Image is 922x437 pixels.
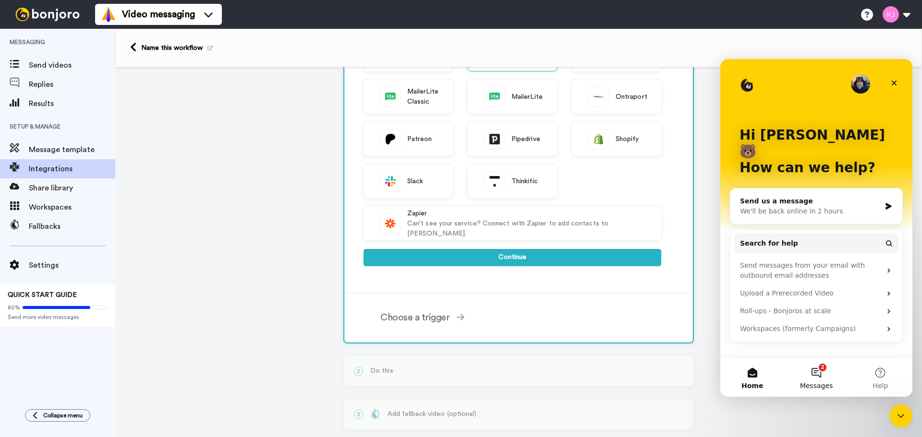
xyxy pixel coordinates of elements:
[29,144,115,155] span: Message template
[381,172,400,191] img: logo_slack.svg
[101,7,116,22] img: vm-color.svg
[364,207,661,240] a: ZapierCan't see your service? Connect with Zapier to add contacts to [PERSON_NAME].
[43,412,83,419] span: Collapse menu
[589,130,608,149] img: logo_shopify.svg
[407,219,651,239] div: Can't see your service? Connect with Zapier to add contacts to [PERSON_NAME].
[8,313,108,321] span: Send more video messages
[511,92,543,102] span: MailerLite
[511,134,540,144] span: Pipedrive
[380,310,661,325] div: Choose a trigger
[29,221,115,232] span: Fallbacks
[29,79,115,90] span: Replies
[141,43,213,53] div: Name this workflow
[407,134,432,144] span: Patreon
[589,87,608,106] img: logo_ontraport.svg
[381,214,400,233] img: logo_zapier.svg
[485,172,504,191] img: logo_thinkific.svg
[381,130,400,149] img: logo_patreon.svg
[889,404,912,427] iframe: Intercom live chat
[485,87,504,106] img: logo_mailerlite.svg
[8,304,20,311] span: 80%
[407,177,423,187] span: Slack
[122,8,195,21] span: Video messaging
[720,59,912,397] iframe: Intercom live chat
[616,92,647,102] span: Ontraport
[407,209,651,219] div: Zapier
[407,87,443,107] span: MailerLite Classic
[12,8,84,21] img: bj-logo-header-white.svg
[25,409,90,422] button: Collapse menu
[364,249,661,266] button: Continue
[8,292,77,298] span: QUICK START GUIDE
[616,134,639,144] span: Shopify
[29,260,115,271] span: Settings
[511,177,538,187] span: Thinkific
[29,59,115,71] span: Send videos
[29,201,115,213] span: Workspaces
[29,182,115,194] span: Share library
[29,98,115,109] span: Results
[345,294,692,342] div: Choose a trigger
[29,163,115,175] span: Integrations
[381,87,400,106] img: logo_mailerlite.svg
[485,130,504,149] img: logo_pipedrive.png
